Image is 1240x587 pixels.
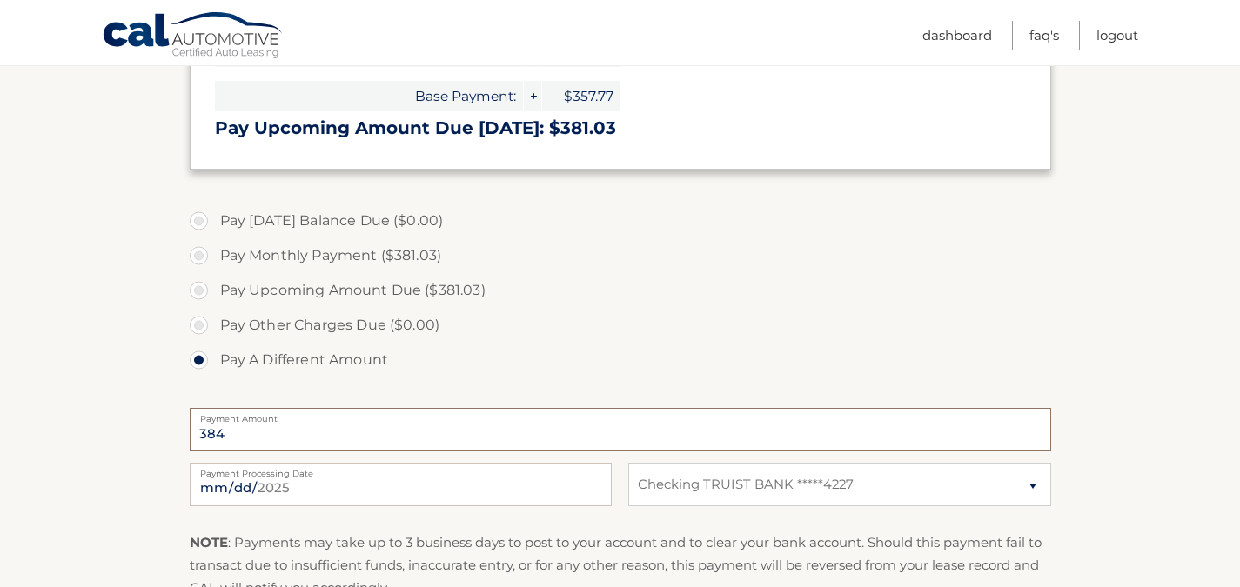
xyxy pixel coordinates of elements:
strong: NOTE [190,534,228,550]
a: FAQ's [1029,21,1059,50]
label: Pay Upcoming Amount Due ($381.03) [190,273,1051,308]
a: Dashboard [922,21,992,50]
h3: Pay Upcoming Amount Due [DATE]: $381.03 [215,117,1026,139]
a: Logout [1096,21,1138,50]
span: $357.77 [542,81,620,111]
label: Pay [DATE] Balance Due ($0.00) [190,203,1051,238]
span: + [524,81,541,111]
label: Payment Processing Date [190,463,612,477]
label: Pay Monthly Payment ($381.03) [190,238,1051,273]
label: Pay A Different Amount [190,343,1051,377]
span: Base Payment: [215,81,523,111]
input: Payment Date [190,463,612,506]
label: Pay Other Charges Due ($0.00) [190,308,1051,343]
label: Payment Amount [190,408,1051,422]
a: Cal Automotive [102,11,285,62]
input: Payment Amount [190,408,1051,451]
